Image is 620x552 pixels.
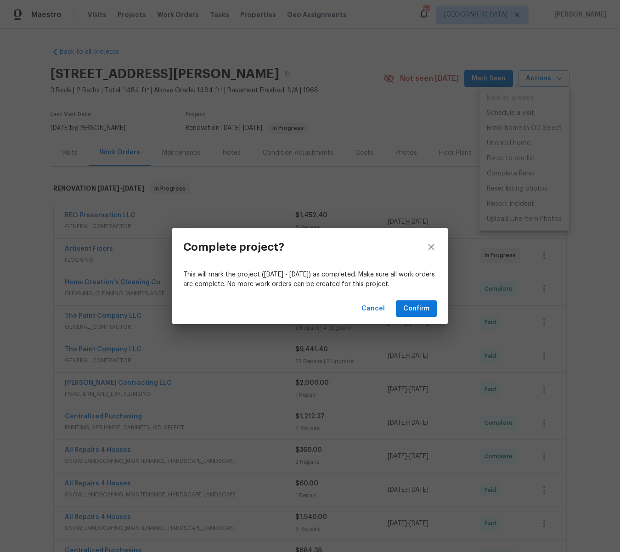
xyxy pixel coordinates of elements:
h3: Complete project? [183,241,284,253]
button: Cancel [358,300,389,317]
p: This will mark the project ([DATE] - [DATE]) as completed. Make sure all work orders are complete... [183,270,437,289]
span: Cancel [361,303,385,315]
button: close [415,228,448,266]
span: Confirm [403,303,429,315]
button: Confirm [396,300,437,317]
